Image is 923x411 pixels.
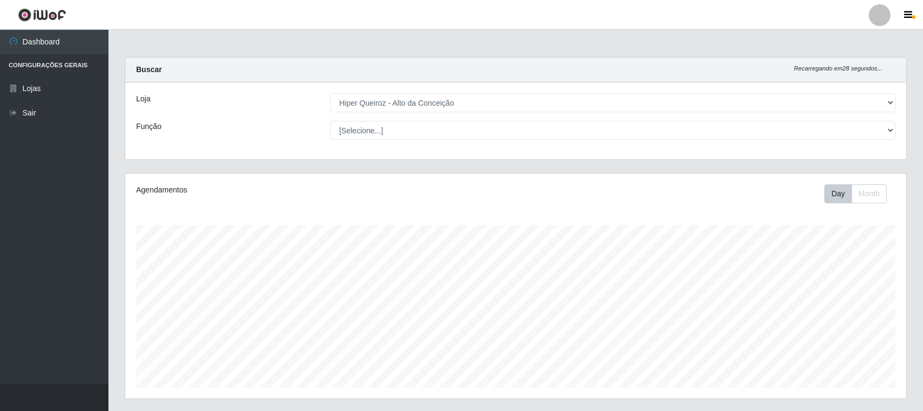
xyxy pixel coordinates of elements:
button: Day [824,184,852,203]
img: CoreUI Logo [18,8,66,22]
button: Month [851,184,887,203]
div: First group [824,184,887,203]
strong: Buscar [136,65,162,74]
label: Função [136,121,162,132]
i: Recarregando em 28 segundos... [794,65,882,72]
label: Loja [136,93,150,105]
div: Toolbar with button groups [824,184,895,203]
div: Agendamentos [136,184,443,196]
